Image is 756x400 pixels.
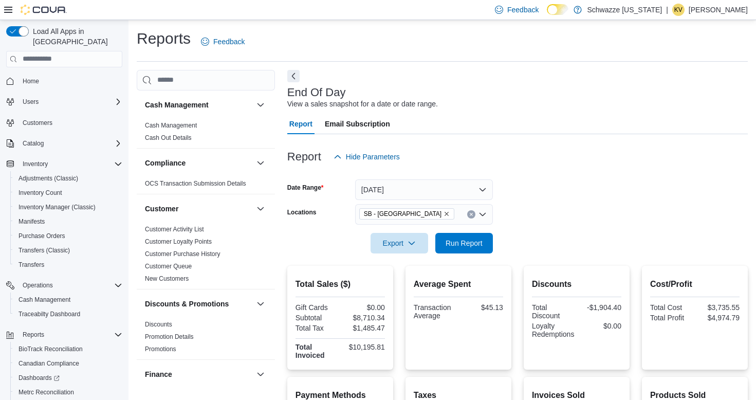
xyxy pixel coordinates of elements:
[10,356,126,371] button: Canadian Compliance
[532,278,621,290] h2: Discounts
[145,250,220,258] a: Customer Purchase History
[10,258,126,272] button: Transfers
[19,137,122,150] span: Catalog
[19,117,57,129] a: Customers
[14,244,74,257] a: Transfers (Classic)
[14,343,122,355] span: BioTrack Reconciliation
[145,346,176,353] a: Promotions
[532,322,575,338] div: Loyalty Redemptions
[10,186,126,200] button: Inventory Count
[2,136,126,151] button: Catalog
[14,230,122,242] span: Purchase Orders
[145,100,209,110] h3: Cash Management
[666,4,668,16] p: |
[14,294,122,306] span: Cash Management
[14,259,48,271] a: Transfers
[672,4,685,16] div: Kristine Valdez
[137,223,275,289] div: Customer
[14,386,78,398] a: Metrc Reconciliation
[19,174,78,183] span: Adjustments (Classic)
[460,303,503,312] div: $45.13
[145,121,197,130] span: Cash Management
[19,279,57,292] button: Operations
[325,114,390,134] span: Email Subscription
[145,179,246,188] span: OCS Transaction Submission Details
[414,278,503,290] h2: Average Spent
[145,275,189,282] a: New Customers
[14,215,122,228] span: Manifests
[289,114,312,134] span: Report
[145,333,194,340] a: Promotion Details
[674,4,683,16] span: KV
[10,293,126,307] button: Cash Management
[10,385,126,399] button: Metrc Reconciliation
[145,100,252,110] button: Cash Management
[254,298,267,310] button: Discounts & Promotions
[21,5,67,15] img: Cova
[19,388,74,396] span: Metrc Reconciliation
[19,329,48,341] button: Reports
[145,238,212,245] a: Customer Loyalty Points
[287,151,321,163] h3: Report
[10,214,126,229] button: Manifests
[137,318,275,359] div: Discounts & Promotions
[346,152,400,162] span: Hide Parameters
[19,116,122,129] span: Customers
[444,211,450,217] button: Remove SB - Garden City from selection in this group
[19,158,122,170] span: Inventory
[145,263,192,270] a: Customer Queue
[19,359,79,368] span: Canadian Compliance
[19,279,122,292] span: Operations
[14,386,122,398] span: Metrc Reconciliation
[19,96,43,108] button: Users
[329,147,404,167] button: Hide Parameters
[145,321,172,328] a: Discounts
[10,243,126,258] button: Transfers (Classic)
[435,233,493,253] button: Run Report
[2,74,126,88] button: Home
[342,343,385,351] div: $10,195.81
[14,372,122,384] span: Dashboards
[23,331,44,339] span: Reports
[145,134,192,142] span: Cash Out Details
[650,278,740,290] h2: Cost/Profit
[145,158,186,168] h3: Compliance
[579,303,621,312] div: -$1,904.40
[14,201,122,213] span: Inventory Manager (Classic)
[359,208,454,220] span: SB - Garden City
[377,233,422,253] span: Export
[10,342,126,356] button: BioTrack Reconciliation
[19,345,83,353] span: BioTrack Reconciliation
[23,139,44,148] span: Catalog
[14,357,122,370] span: Canadian Compliance
[296,278,385,290] h2: Total Sales ($)
[19,217,45,226] span: Manifests
[342,314,385,322] div: $8,710.34
[29,26,122,47] span: Load All Apps in [GEOGRAPHIC_DATA]
[296,343,325,359] strong: Total Invoiced
[145,299,229,309] h3: Discounts & Promotions
[355,179,493,200] button: [DATE]
[145,225,204,233] span: Customer Activity List
[296,314,338,322] div: Subtotal
[137,177,275,194] div: Compliance
[14,187,122,199] span: Inventory Count
[19,374,60,382] span: Dashboards
[145,250,220,258] span: Customer Purchase History
[296,324,338,332] div: Total Tax
[19,261,44,269] span: Transfers
[14,343,87,355] a: BioTrack Reconciliation
[467,210,475,219] button: Clear input
[213,37,245,47] span: Feedback
[145,275,189,283] span: New Customers
[14,172,122,185] span: Adjustments (Classic)
[507,5,539,15] span: Feedback
[697,314,740,322] div: $4,974.79
[2,278,126,293] button: Operations
[579,322,621,330] div: $0.00
[14,259,122,271] span: Transfers
[145,204,178,214] h3: Customer
[145,226,204,233] a: Customer Activity List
